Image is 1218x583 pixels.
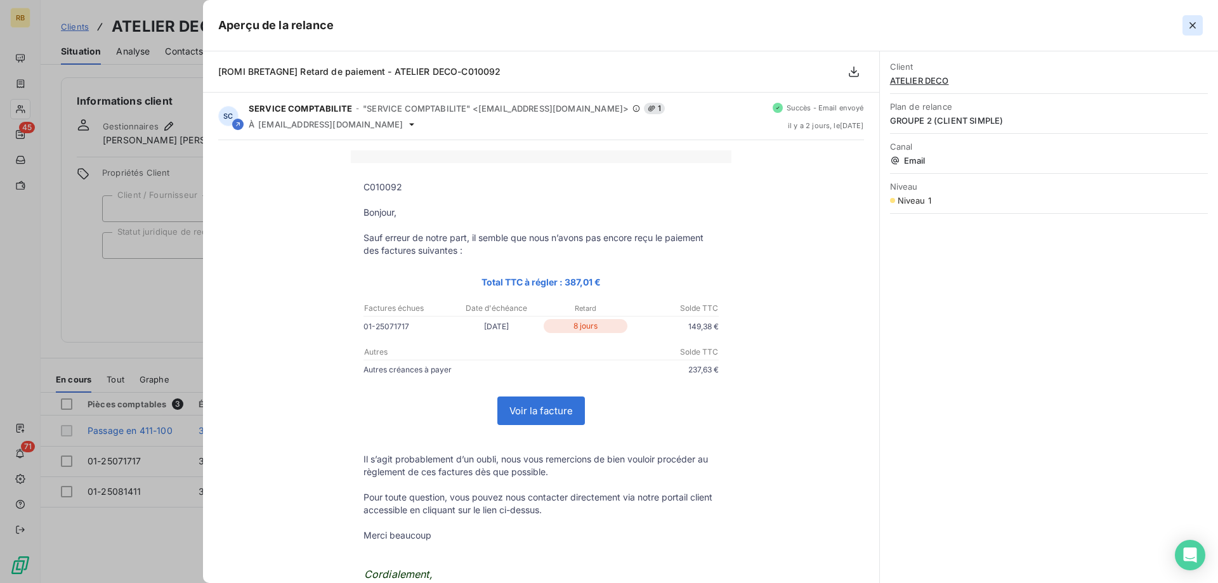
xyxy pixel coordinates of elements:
span: - [356,105,359,112]
div: Open Intercom Messenger [1175,540,1205,570]
span: Niveau 1 [898,195,931,206]
span: Client [890,62,1208,72]
p: C010092 [363,181,719,193]
span: 1 [644,103,665,114]
p: Solde TTC [542,346,718,358]
span: ATELIER DECO [890,75,1208,86]
span: Succès - Email envoyé [787,104,864,112]
p: Factures échues [364,303,452,314]
p: Sauf erreur de notre part, il semble que nous n’avons pas encore reçu le paiement des factures su... [363,232,719,257]
span: Plan de relance [890,102,1208,112]
span: Niveau [890,181,1208,192]
p: Solde TTC [631,303,718,314]
p: Merci beaucoup [363,529,719,542]
p: 8 jours [544,319,627,333]
h5: Aperçu de la relance [218,16,334,34]
span: [ROMI BRETAGNE] Retard de paiement - ATELIER DECO-C010092 [218,66,501,77]
p: Il s’agit probablement d’un oubli, nous vous remercions de bien vouloir procéder au règlement de ... [363,453,719,478]
p: [DATE] [452,320,541,333]
span: "SERVICE COMPTABILITE" <[EMAIL_ADDRESS][DOMAIN_NAME]> [363,103,629,114]
span: GROUPE 2 (CLIENT SIMPLE) [890,115,1208,126]
p: Pour toute question, vous pouvez nous contacter directement via notre portail client accessible e... [363,491,719,516]
span: il y a 2 jours , le [DATE] [788,122,864,129]
span: Email [890,155,1208,166]
p: Retard [542,303,629,314]
p: 237,63 € [541,363,719,376]
span: SERVICE COMPTABILITE [249,103,352,114]
span: Canal [890,141,1208,152]
p: Autres [364,346,540,358]
p: Date d'échéance [453,303,540,314]
p: 01-25071717 [363,320,452,333]
span: [EMAIL_ADDRESS][DOMAIN_NAME] [258,119,403,129]
p: 149,38 € [630,320,719,333]
span: Cordialement, [364,568,433,580]
a: Voir la facture [498,397,584,424]
p: Total TTC à régler : 387,01 € [363,275,719,289]
span: À [249,119,254,129]
div: SC [218,106,239,126]
p: Autres créances à payer [363,363,541,376]
p: Bonjour, [363,206,719,219]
